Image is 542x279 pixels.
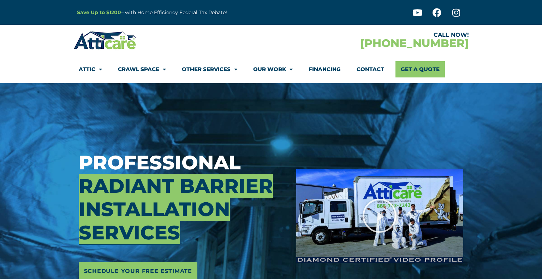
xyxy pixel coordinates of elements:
a: Other Services [182,61,237,77]
a: Get A Quote [395,61,445,77]
a: Contact [357,61,384,77]
p: – with Home Efficiency Federal Tax Rebate! [77,8,306,17]
a: Our Work [253,61,293,77]
h3: Professional [79,151,286,244]
a: Financing [309,61,341,77]
a: Crawl Space [118,61,166,77]
div: Play Video [362,198,397,233]
div: CALL NOW! [271,32,469,38]
span: Schedule Your Free Estimate [84,266,192,277]
a: Save Up to $1200 [77,9,121,16]
a: Attic [79,61,102,77]
span: Radiant Barrier Installation Services [79,174,273,244]
nav: Menu [79,61,464,77]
